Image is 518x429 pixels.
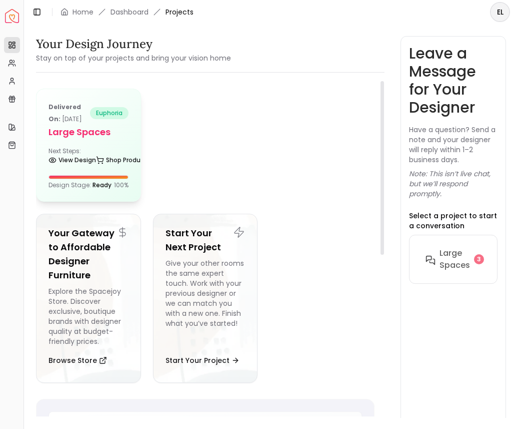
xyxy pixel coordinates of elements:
small: Stay on top of your projects and bring your vision home [36,53,231,63]
h5: Large Spaces [48,125,128,139]
button: Large Spaces3 [417,243,508,275]
span: Projects [165,7,193,17]
p: Design Stage: [48,181,111,189]
p: [DATE] [48,101,90,125]
p: Note: This isn’t live chat, but we’ll respond promptly. [409,169,497,199]
div: Give your other rooms the same expert touch. Work with your previous designer or we can match you... [165,258,245,346]
h5: Your Gateway to Affordable Designer Furniture [48,226,128,282]
button: Browse Store [48,350,107,370]
a: View Design [48,153,96,167]
div: Explore the Spacejoy Store. Discover exclusive, boutique brands with designer quality at budget-f... [48,286,128,346]
a: Your Gateway to Affordable Designer FurnitureExplore the Spacejoy Store. Discover exclusive, bout... [36,214,141,383]
a: Shop Products [96,153,150,167]
h6: Large Spaces [439,247,470,271]
b: Delivered on: [48,103,81,123]
h5: Start Your Next Project [165,226,245,254]
p: Have a question? Send a note and your designer will reply within 1–2 business days. [409,125,497,165]
h3: Your Design Journey [36,36,231,52]
button: EL [490,2,510,22]
span: EL [491,3,509,21]
span: Ready [92,181,111,189]
p: 100 % [114,181,128,189]
img: Spacejoy Logo [5,9,19,23]
a: Start Your Next ProjectGive your other rooms the same expert touch. Work with your previous desig... [153,214,258,383]
button: Start Your Project [165,350,239,370]
a: Home [72,7,93,17]
span: euphoria [90,107,128,119]
div: 3 [474,254,484,264]
nav: breadcrumb [60,7,193,17]
h3: Leave a Message for Your Designer [409,45,497,117]
a: Spacejoy [5,9,19,23]
div: Next Steps: [48,147,128,167]
a: Dashboard [110,7,148,17]
p: Select a project to start a conversation [409,211,497,231]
